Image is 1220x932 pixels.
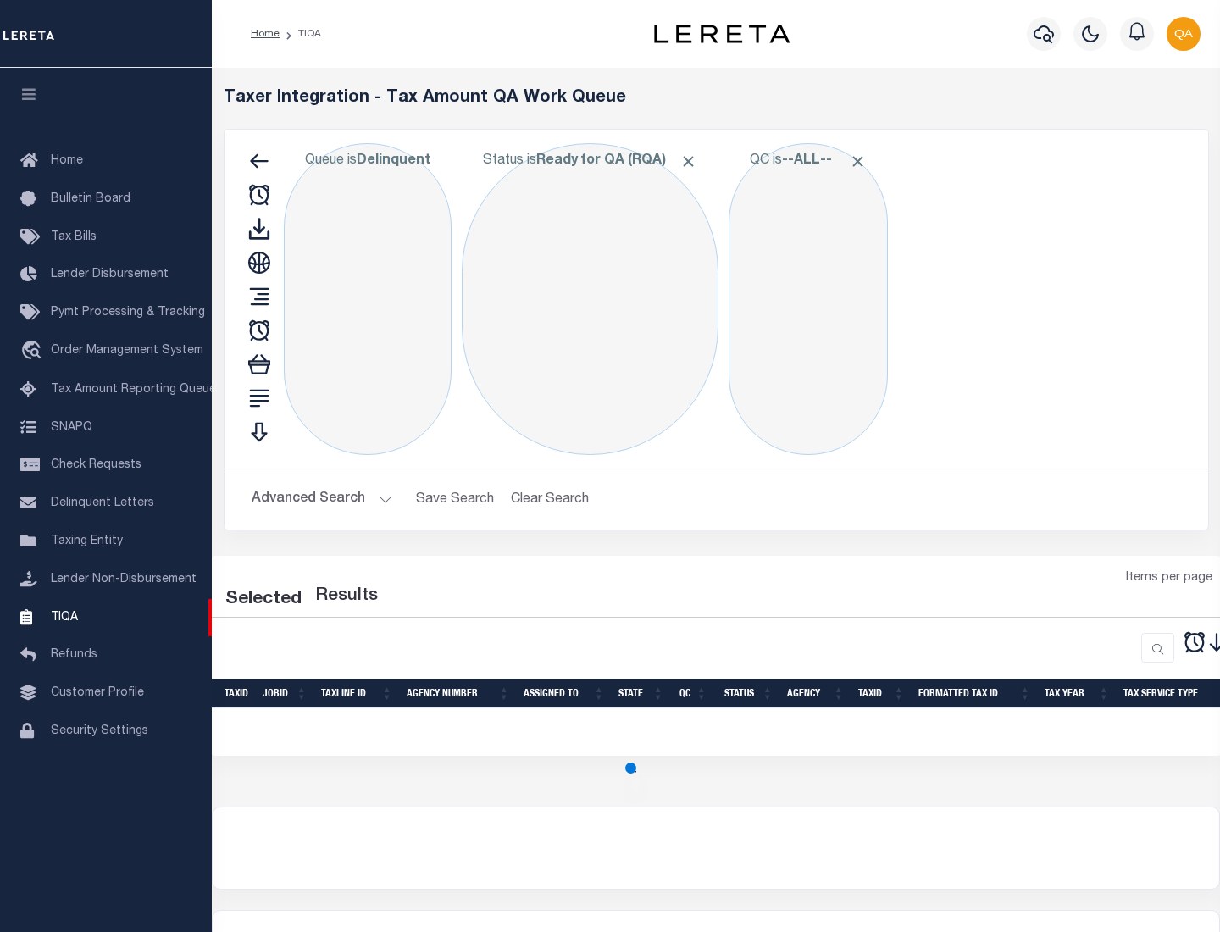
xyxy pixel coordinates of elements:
th: Status [714,679,780,708]
span: Bulletin Board [51,193,130,205]
th: JobID [256,679,314,708]
span: Pymt Processing & Tracking [51,307,205,319]
th: QC [671,679,714,708]
th: Agency Number [400,679,517,708]
span: Customer Profile [51,687,144,699]
div: Selected [225,586,302,613]
span: Taxing Entity [51,535,123,547]
span: Lender Disbursement [51,269,169,280]
li: TIQA [280,26,321,42]
th: State [612,679,671,708]
span: Click to Remove [849,153,867,170]
b: Delinquent [357,154,430,168]
a: Home [251,29,280,39]
span: Order Management System [51,345,203,357]
i: travel_explore [20,341,47,363]
span: Tax Amount Reporting Queue [51,384,216,396]
span: Delinquent Letters [51,497,154,509]
img: svg+xml;base64,PHN2ZyB4bWxucz0iaHR0cDovL3d3dy53My5vcmcvMjAwMC9zdmciIHBvaW50ZXItZXZlbnRzPSJub25lIi... [1167,17,1201,51]
th: TaxID [218,679,256,708]
th: Assigned To [517,679,612,708]
span: TIQA [51,611,78,623]
span: Lender Non-Disbursement [51,574,197,585]
button: Clear Search [504,483,596,516]
div: Click to Edit [284,143,452,455]
div: Click to Edit [462,143,718,455]
label: Results [315,583,378,610]
span: Tax Bills [51,231,97,243]
button: Save Search [406,483,504,516]
th: Tax Year [1038,679,1117,708]
span: Check Requests [51,459,141,471]
button: Advanced Search [252,483,392,516]
span: SNAPQ [51,421,92,433]
th: TaxLine ID [314,679,400,708]
span: Click to Remove [679,153,697,170]
span: Home [51,155,83,167]
th: TaxID [851,679,912,708]
span: Refunds [51,649,97,661]
span: Items per page [1126,569,1212,588]
b: --ALL-- [782,154,832,168]
img: logo-dark.svg [654,25,790,43]
h5: Taxer Integration - Tax Amount QA Work Queue [224,88,1209,108]
th: Agency [780,679,851,708]
span: Security Settings [51,725,148,737]
div: Click to Edit [729,143,888,455]
th: Formatted Tax ID [912,679,1038,708]
b: Ready for QA (RQA) [536,154,697,168]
